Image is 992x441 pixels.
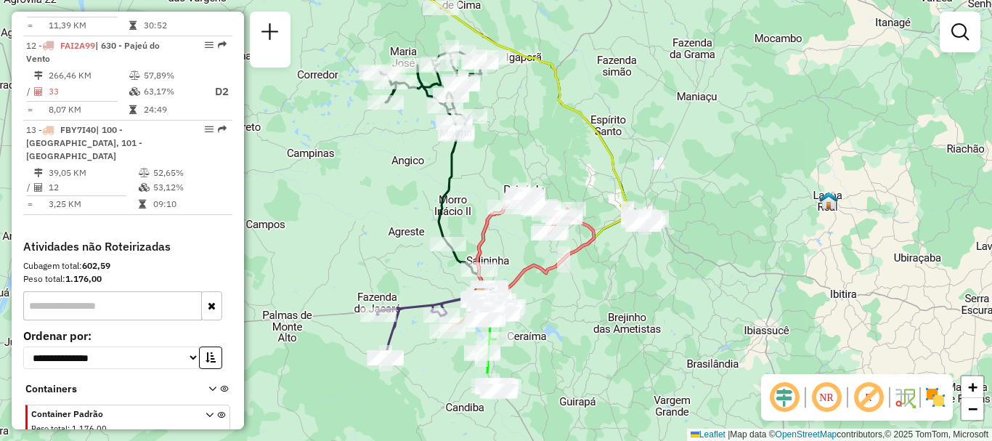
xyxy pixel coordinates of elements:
[31,424,68,434] span: Peso total
[143,18,201,33] td: 30:52
[851,380,886,415] span: Exibir rótulo
[48,102,129,117] td: 8,07 KM
[48,166,138,180] td: 39,05 KM
[23,259,232,272] div: Cubagem total:
[205,125,214,134] em: Opções
[26,18,33,33] td: =
[819,191,838,210] img: Lagoa Real
[767,380,802,415] span: Ocultar deslocamento
[143,102,201,117] td: 24:49
[139,169,150,177] i: % de utilização do peso
[26,40,160,64] span: 12 -
[256,17,285,50] a: Nova sessão e pesquisa
[48,18,129,33] td: 11,39 KM
[48,197,138,211] td: 3,25 KM
[961,376,983,398] a: Zoom in
[34,87,43,96] i: Total de Atividades
[82,260,110,271] strong: 602,59
[23,272,232,286] div: Peso total:
[26,124,142,161] span: 13 -
[199,347,222,369] button: Ordem crescente
[218,41,227,49] em: Rota exportada
[60,124,96,135] span: FBY7I40
[68,424,70,434] span: :
[23,240,232,254] h4: Atividades não Roteirizadas
[139,200,146,209] i: Tempo total em rota
[26,102,33,117] td: =
[31,408,188,421] span: Container Padrão
[72,424,107,434] span: 1.176,00
[153,197,226,211] td: 09:10
[143,83,201,101] td: 63,17%
[26,124,142,161] span: | 100 - [GEOGRAPHIC_DATA], 101 - [GEOGRAPHIC_DATA]
[687,429,992,441] div: Map data © contributors,© 2025 TomTom, Microsoft
[129,71,140,80] i: % de utilização do peso
[961,398,983,420] a: Zoom out
[205,41,214,49] em: Opções
[728,429,730,440] span: |
[968,400,977,418] span: −
[25,381,190,397] span: Containers
[143,68,201,83] td: 57,89%
[129,105,137,114] i: Tempo total em rota
[968,378,977,396] span: +
[34,71,43,80] i: Distância Total
[946,17,975,46] a: Exibir filtros
[893,386,916,409] img: Fluxo de ruas
[472,288,491,307] img: CDD Guanambi
[26,180,33,195] td: /
[34,169,43,177] i: Distância Total
[65,273,102,284] strong: 1.176,00
[153,180,226,195] td: 53,12%
[34,183,43,192] i: Total de Atividades
[924,386,947,409] img: Exibir/Ocultar setores
[48,68,129,83] td: 266,46 KM
[26,83,33,101] td: /
[23,327,232,344] label: Ordenar por:
[48,180,138,195] td: 12
[48,83,129,101] td: 33
[129,87,140,96] i: % de utilização da cubagem
[203,84,229,100] p: D2
[809,380,844,415] span: Ocultar NR
[153,166,226,180] td: 52,65%
[218,125,227,134] em: Rota exportada
[129,21,137,30] i: Tempo total em rota
[776,429,837,440] a: OpenStreetMap
[60,40,95,51] span: FAI2A99
[691,429,725,440] a: Leaflet
[26,197,33,211] td: =
[139,183,150,192] i: % de utilização da cubagem
[26,40,160,64] span: | 630 - Pajeú do Vento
